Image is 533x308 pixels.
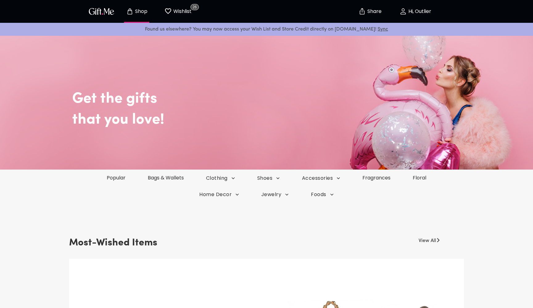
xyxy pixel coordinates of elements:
[261,191,289,198] span: Jewelry
[366,9,382,14] p: Share
[407,9,431,14] p: Hi, Outlier
[69,235,157,251] h3: Most-Wished Items
[378,27,388,32] a: Sync
[87,8,116,15] button: GiftMe Logo
[137,174,195,181] a: Bags & Wallets
[311,191,333,198] span: Foods
[250,191,300,198] button: Jewelry
[359,1,381,22] button: Share
[291,175,351,182] button: Accessories
[161,2,195,21] button: Wishlist page
[246,175,291,182] button: Shoes
[302,175,340,182] span: Accessories
[195,175,246,182] button: Clothing
[72,72,489,108] h2: Get the gifts
[72,111,489,129] h2: that you love!
[190,4,199,10] span: 26
[88,7,115,16] img: GiftMe Logo
[199,191,239,198] span: Home Decor
[206,175,235,182] span: Clothing
[172,7,192,15] p: Wishlist
[300,191,345,198] button: Foods
[384,2,446,21] button: Hi, Outlier
[402,174,437,181] a: Floral
[134,9,147,14] p: Shop
[5,25,528,33] p: Found us elsewhere? You may now access your Wish List and Store Credit directly on [DOMAIN_NAME]!
[358,8,366,15] img: secure
[96,174,137,181] a: Popular
[188,191,250,198] button: Home Decor
[120,2,154,21] button: Store page
[351,174,402,181] a: Fragrances
[419,235,436,244] a: View All
[257,175,280,182] span: Shoes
